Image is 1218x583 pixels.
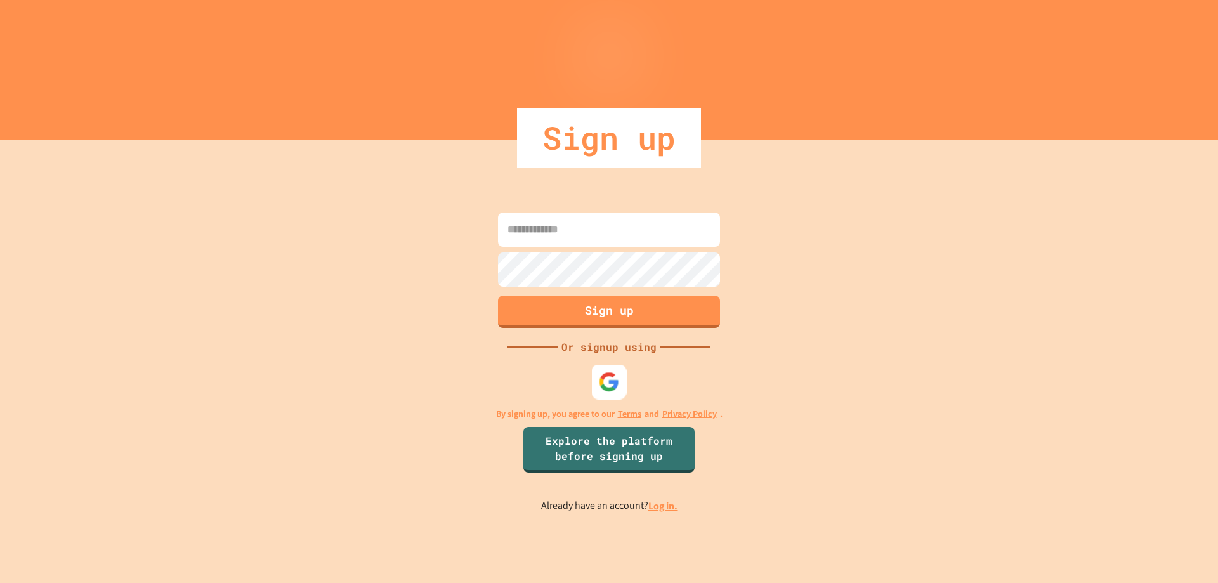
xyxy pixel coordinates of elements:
[496,407,723,421] p: By signing up, you agree to our and .
[618,407,641,421] a: Terms
[599,371,620,392] img: google-icon.svg
[523,427,695,473] a: Explore the platform before signing up
[517,108,701,168] div: Sign up
[584,19,634,83] img: Logo.svg
[558,339,660,355] div: Or signup using
[498,296,720,328] button: Sign up
[662,407,717,421] a: Privacy Policy
[541,498,678,514] p: Already have an account?
[648,499,678,513] a: Log in.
